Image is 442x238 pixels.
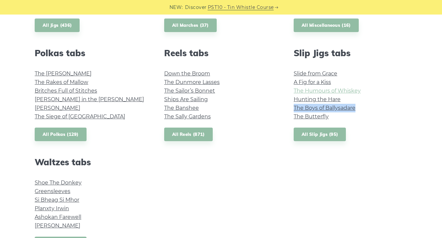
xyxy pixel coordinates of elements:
a: [PERSON_NAME] [35,105,80,111]
a: All Miscellaneous (16) [294,19,359,32]
a: All Slip Jigs (95) [294,128,346,141]
a: PST10 - Tin Whistle Course [208,4,274,11]
span: NEW: [169,4,183,11]
a: All Jigs (436) [35,19,80,32]
a: Hunting the Hare [294,96,341,102]
a: All Marches (37) [164,19,217,32]
a: Slide from Grace [294,70,337,77]
h2: Slip Jigs tabs [294,48,407,58]
a: The Butterfly [294,113,329,120]
a: The Banshee [164,105,199,111]
a: Ashokan Farewell [35,214,81,220]
a: Si­ Bheag Si­ Mhor [35,197,79,203]
a: Britches Full of Stitches [35,88,97,94]
a: The Sally Gardens [164,113,211,120]
a: A Fig for a Kiss [294,79,331,85]
h2: Waltzes tabs [35,157,148,167]
a: The Dunmore Lasses [164,79,220,85]
a: All Reels (871) [164,128,213,141]
a: All Polkas (129) [35,128,87,141]
a: Shoe The Donkey [35,179,82,186]
a: The Rakes of Mallow [35,79,88,85]
a: The Sailor’s Bonnet [164,88,215,94]
a: The Boys of Ballysadare [294,105,355,111]
h2: Polkas tabs [35,48,148,58]
h2: Reels tabs [164,48,278,58]
span: Discover [185,4,207,11]
a: [PERSON_NAME] [35,222,80,229]
a: Greensleeves [35,188,70,194]
a: The [PERSON_NAME] [35,70,92,77]
a: The Humours of Whiskey [294,88,361,94]
a: The Siege of [GEOGRAPHIC_DATA] [35,113,125,120]
a: Down the Broom [164,70,210,77]
a: Planxty Irwin [35,205,69,212]
a: Ships Are Sailing [164,96,208,102]
a: [PERSON_NAME] in the [PERSON_NAME] [35,96,144,102]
